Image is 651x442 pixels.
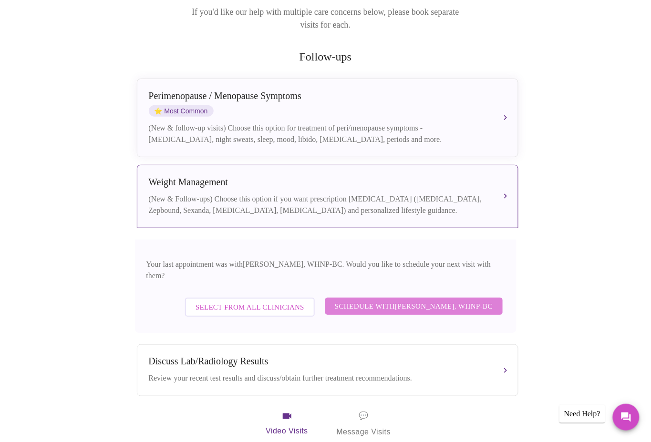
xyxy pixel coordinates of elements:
[149,373,487,384] div: Review your recent test results and discuss/obtain further treatment recommendations.
[149,177,487,188] div: Weight Management
[559,405,605,423] div: Need Help?
[137,344,518,396] button: Discuss Lab/Radiology ResultsReview your recent test results and discuss/obtain further treatment...
[359,410,368,423] span: message
[613,404,640,431] button: Messages
[179,6,473,31] p: If you'd like our help with multiple care concerns below, please book separate visits for each.
[260,411,314,438] span: Video Visits
[155,107,163,115] span: star
[149,193,487,216] div: (New & Follow-ups) Choose this option if you want prescription [MEDICAL_DATA] ([MEDICAL_DATA], Ze...
[337,410,391,439] span: Message Visits
[137,165,518,228] button: Weight Management(New & Follow-ups) Choose this option if you want prescription [MEDICAL_DATA] ([...
[325,298,503,315] button: Schedule with[PERSON_NAME], WHNP-BC
[149,90,487,101] div: Perimenopause / Menopause Symptoms
[196,301,304,313] span: Select from All Clinicians
[185,298,315,317] button: Select from All Clinicians
[149,122,487,145] div: (New & follow-up visits) Choose this option for treatment of peri/menopause symptoms - [MEDICAL_D...
[137,79,518,157] button: Perimenopause / Menopause SymptomsstarMost Common(New & follow-up visits) Choose this option for ...
[149,105,214,117] span: Most Common
[146,259,505,281] p: Your last appointment was with [PERSON_NAME], WHNP-BC . Would you like to schedule your next visi...
[335,300,493,312] span: Schedule with [PERSON_NAME], WHNP-BC
[135,50,517,63] h2: Follow-ups
[149,356,487,367] div: Discuss Lab/Radiology Results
